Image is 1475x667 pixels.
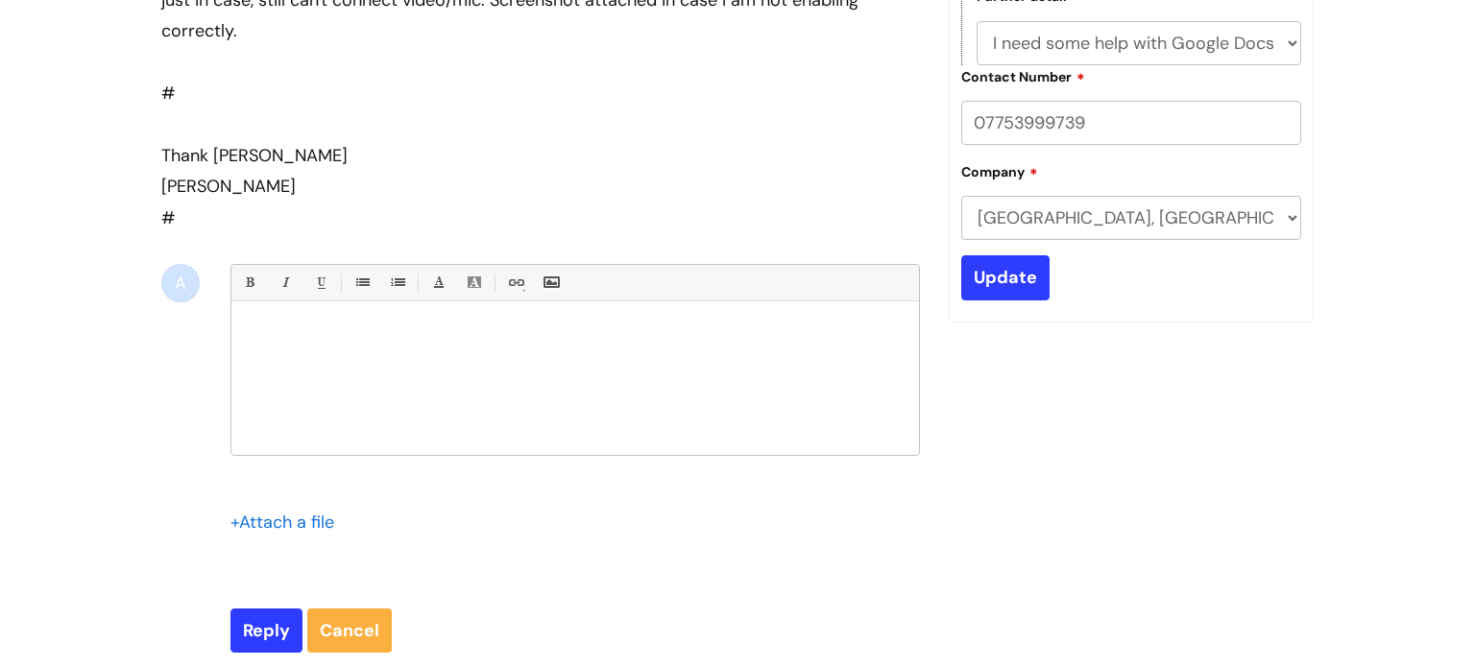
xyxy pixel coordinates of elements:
[426,271,450,295] a: Font Color
[961,255,1050,299] input: Update
[503,271,527,295] a: Link
[230,608,302,653] input: Reply
[307,608,392,653] a: Cancel
[385,271,409,295] a: 1. Ordered List (Ctrl-Shift-8)
[350,271,374,295] a: • Unordered List (Ctrl-Shift-7)
[961,161,1038,180] label: Company
[161,171,920,202] div: [PERSON_NAME]
[539,271,563,295] a: Insert Image...
[308,271,332,295] a: Underline(Ctrl-U)
[237,271,261,295] a: Bold (Ctrl-B)
[161,264,200,302] div: A
[273,271,297,295] a: Italic (Ctrl-I)
[462,271,486,295] a: Back Color
[230,507,346,537] div: Attach a file
[961,66,1085,85] label: Contact Number
[161,140,920,171] div: Thank [PERSON_NAME]
[161,78,920,108] div: #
